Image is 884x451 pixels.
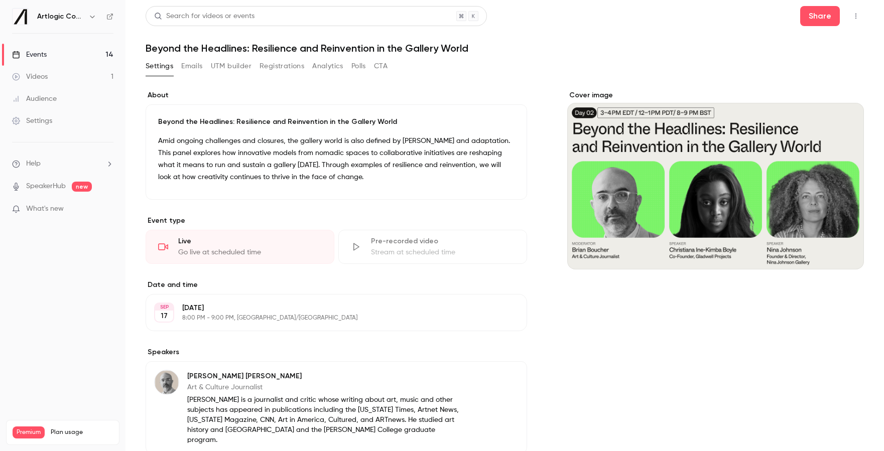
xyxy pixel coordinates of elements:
[12,50,47,60] div: Events
[182,314,474,322] p: 8:00 PM - 9:00 PM, [GEOGRAPHIC_DATA]/[GEOGRAPHIC_DATA]
[146,347,527,357] label: Speakers
[187,395,462,445] p: [PERSON_NAME] is a journalist and critic whose writing about art, music and other subjects has ap...
[51,428,113,436] span: Plan usage
[374,58,388,74] button: CTA
[146,280,527,290] label: Date and time
[187,382,462,392] p: Art & Culture Journalist
[12,159,113,169] li: help-dropdown-opener
[146,42,864,54] h1: Beyond the Headlines: Resilience and Reinvention in the Gallery World
[146,58,173,74] button: Settings
[800,6,840,26] button: Share
[158,117,515,127] p: Beyond the Headlines: Resilience and Reinvention in the Gallery World
[178,236,322,246] div: Live
[260,58,304,74] button: Registrations
[312,58,343,74] button: Analytics
[371,247,515,257] div: Stream at scheduled time
[13,426,45,438] span: Premium
[101,205,113,214] iframe: Noticeable Trigger
[12,116,52,126] div: Settings
[26,159,41,169] span: Help
[146,230,334,264] div: LiveGo live at scheduled time
[567,90,864,269] section: Cover image
[154,11,255,22] div: Search for videos or events
[178,247,322,257] div: Go live at scheduled time
[13,9,29,25] img: Artlogic Connect 2025
[211,58,251,74] button: UTM builder
[371,236,515,246] div: Pre-recorded video
[567,90,864,100] label: Cover image
[181,58,202,74] button: Emails
[351,58,366,74] button: Polls
[72,182,92,192] span: new
[158,135,515,183] p: Amid ongoing challenges and closures, the gallery world is also defined by [PERSON_NAME] and adap...
[12,94,57,104] div: Audience
[338,230,527,264] div: Pre-recorded videoStream at scheduled time
[155,304,173,311] div: SEP
[12,72,48,82] div: Videos
[146,90,527,100] label: About
[146,216,527,226] p: Event type
[161,311,168,321] p: 17
[26,181,66,192] a: SpeakerHub
[187,371,462,381] p: [PERSON_NAME] [PERSON_NAME]
[37,12,84,22] h6: Artlogic Connect 2025
[182,303,474,313] p: [DATE]
[26,204,64,214] span: What's new
[155,370,179,394] img: Brian Boucher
